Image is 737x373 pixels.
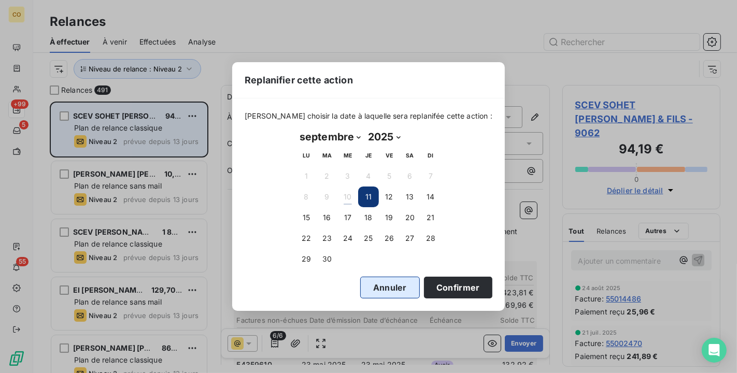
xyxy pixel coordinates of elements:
[379,228,400,249] button: 26
[296,166,317,187] button: 1
[317,228,337,249] button: 23
[337,207,358,228] button: 17
[317,249,337,269] button: 30
[337,145,358,166] th: mercredi
[702,338,727,363] div: Open Intercom Messenger
[420,166,441,187] button: 7
[337,166,358,187] button: 3
[379,207,400,228] button: 19
[379,145,400,166] th: vendredi
[337,228,358,249] button: 24
[245,111,492,121] span: [PERSON_NAME] choisir la date à laquelle sera replanifée cette action :
[358,166,379,187] button: 4
[420,207,441,228] button: 21
[296,249,317,269] button: 29
[337,187,358,207] button: 10
[245,73,353,87] span: Replanifier cette action
[358,228,379,249] button: 25
[358,145,379,166] th: jeudi
[379,166,400,187] button: 5
[358,207,379,228] button: 18
[317,145,337,166] th: mardi
[420,145,441,166] th: dimanche
[424,277,492,298] button: Confirmer
[296,207,317,228] button: 15
[317,207,337,228] button: 16
[358,187,379,207] button: 11
[296,145,317,166] th: lundi
[400,145,420,166] th: samedi
[400,187,420,207] button: 13
[317,166,337,187] button: 2
[400,166,420,187] button: 6
[400,207,420,228] button: 20
[296,187,317,207] button: 8
[420,187,441,207] button: 14
[400,228,420,249] button: 27
[420,228,441,249] button: 28
[360,277,420,298] button: Annuler
[296,228,317,249] button: 22
[379,187,400,207] button: 12
[317,187,337,207] button: 9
